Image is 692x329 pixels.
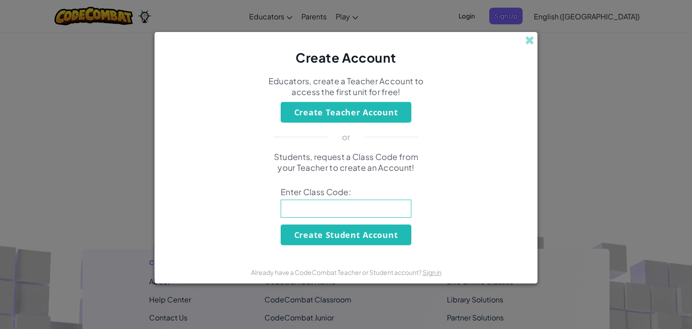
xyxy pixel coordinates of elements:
p: Students, request a Class Code from your Teacher to create an Account! [267,151,425,173]
span: Create Account [296,50,396,65]
button: Create Teacher Account [281,102,411,123]
span: Already have a CodeCombat Teacher or Student account? [251,268,423,276]
p: Educators, create a Teacher Account to access the first unit for free! [267,76,425,97]
span: Enter Class Code: [281,187,411,197]
a: Sign in [423,268,442,276]
p: or [342,132,351,142]
button: Create Student Account [281,224,411,245]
